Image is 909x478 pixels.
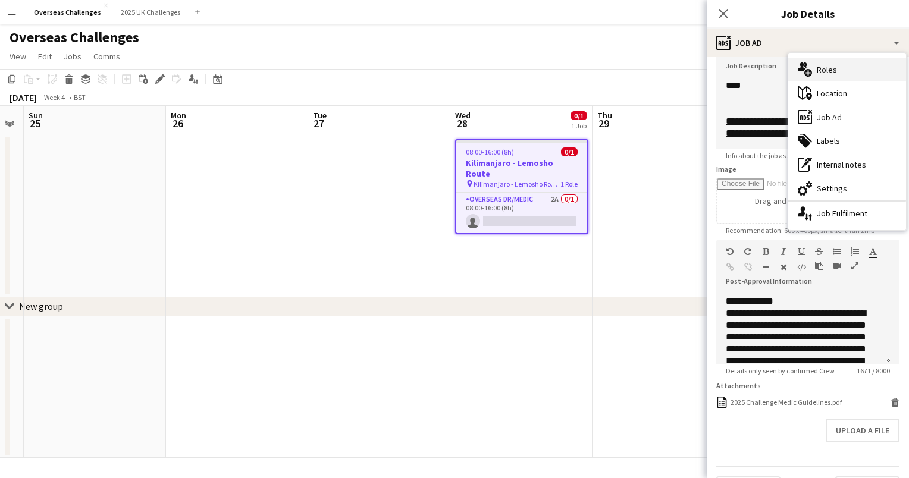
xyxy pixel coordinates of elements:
[726,247,734,256] button: Undo
[851,247,859,256] button: Ordered List
[744,247,752,256] button: Redo
[169,117,186,130] span: 26
[19,300,63,312] div: New group
[455,110,471,121] span: Wed
[788,81,906,105] div: Location
[833,247,841,256] button: Unordered List
[93,51,120,62] span: Comms
[707,6,909,21] h3: Job Details
[779,247,788,256] button: Italic
[456,158,587,179] h3: Kilimanjaro - Lemosho Route
[10,92,37,103] div: [DATE]
[453,117,471,130] span: 28
[33,49,57,64] a: Edit
[10,51,26,62] span: View
[826,419,899,442] button: Upload a file
[89,49,125,64] a: Comms
[716,151,820,160] span: Info about the job as a whole
[797,262,805,272] button: HTML Code
[851,261,859,271] button: Fullscreen
[59,49,86,64] a: Jobs
[561,147,578,156] span: 0/1
[311,117,327,130] span: 27
[455,139,588,234] app-job-card: 08:00-16:00 (8h)0/1Kilimanjaro - Lemosho Route Kilimanjaro - Lemosho Route1 RoleOverseas Dr/Medic...
[779,262,788,272] button: Clear Formatting
[456,193,587,233] app-card-role: Overseas Dr/Medic2A0/108:00-16:00 (8h)
[761,247,770,256] button: Bold
[74,93,86,102] div: BST
[788,129,906,153] div: Labels
[29,110,43,121] span: Sun
[716,226,884,235] span: Recommendation: 600 x 400px, smaller than 2mb
[313,110,327,121] span: Tue
[716,381,761,390] label: Attachments
[27,117,43,130] span: 25
[731,398,842,407] div: 2025 Challenge Medic Guidelines.pdf
[5,49,31,64] a: View
[560,180,578,188] span: 1 Role
[788,202,906,225] div: Job Fulfilment
[833,261,841,271] button: Insert video
[788,105,906,129] div: Job Ad
[466,147,514,156] span: 08:00-16:00 (8h)
[571,121,587,130] div: 1 Job
[38,51,52,62] span: Edit
[815,247,823,256] button: Strikethrough
[597,110,612,121] span: Thu
[797,247,805,256] button: Underline
[171,110,186,121] span: Mon
[571,111,587,120] span: 0/1
[788,153,906,177] div: Internal notes
[64,51,82,62] span: Jobs
[761,262,770,272] button: Horizontal Line
[716,366,844,375] span: Details only seen by confirmed Crew
[24,1,111,24] button: Overseas Challenges
[39,93,69,102] span: Week 4
[815,261,823,271] button: Paste as plain text
[474,180,560,188] span: Kilimanjaro - Lemosho Route
[869,247,877,256] button: Text Color
[10,29,139,46] h1: Overseas Challenges
[788,58,906,81] div: Roles
[111,1,190,24] button: 2025 UK Challenges
[595,117,612,130] span: 29
[707,29,909,57] div: Job Ad
[847,366,899,375] span: 1671 / 8000
[788,177,906,200] div: Settings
